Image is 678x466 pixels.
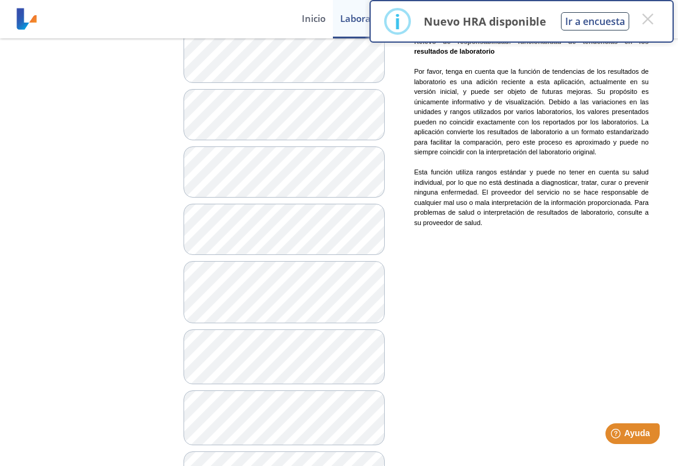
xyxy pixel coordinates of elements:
button: Close this dialog [637,8,658,30]
p: Por favor, tenga en cuenta que la función de tendencias de los resultados de laboratorio es una a... [414,37,649,228]
div: i [394,10,401,32]
iframe: Help widget launcher [569,418,665,453]
p: Nuevo HRA disponible [424,14,546,29]
button: Ir a encuesta [561,12,629,30]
